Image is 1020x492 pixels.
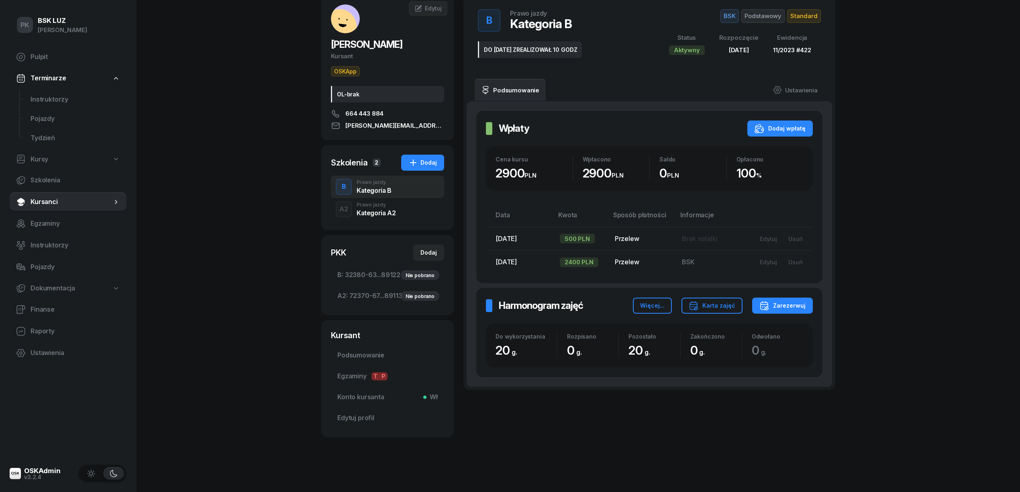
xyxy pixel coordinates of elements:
[567,343,586,357] span: 0
[761,348,767,356] small: g.
[496,333,557,340] div: Do wykorzystania
[31,304,120,315] span: Finanse
[357,187,392,194] div: Kategoria B
[31,94,120,105] span: Instruktorzy
[337,350,438,361] span: Podsumowanie
[10,47,126,67] a: Pulpit
[10,69,126,88] a: Terminarze
[345,109,384,118] span: 664 443 884
[478,9,500,32] button: B
[755,124,806,133] div: Dodaj wpłatę
[496,156,573,163] div: Cena kursu
[659,156,726,163] div: Saldo
[31,133,120,143] span: Tydzień
[747,120,813,137] button: Dodaj wpłatę
[31,326,120,337] span: Raporty
[510,10,547,16] div: Prawo jazdy
[331,39,402,50] span: [PERSON_NAME]
[10,214,126,233] a: Egzaminy
[773,33,811,43] div: Ewidencja
[38,25,87,35] div: [PERSON_NAME]
[38,17,87,24] div: BSK LUZ
[337,270,438,280] span: 32380-63...89122
[475,79,546,101] a: Podsumowanie
[612,171,624,179] small: PLN
[331,346,444,365] a: Podsumowanie
[331,286,444,306] a: A2:72370-67...89113Nie pobrano
[669,33,705,43] div: Status
[667,171,679,179] small: PLN
[633,298,672,314] button: Więcej...
[719,33,759,43] div: Rozpoczęcie
[483,12,496,29] div: B
[741,9,785,23] span: Podstawowy
[24,90,126,109] a: Instruktorzy
[401,155,444,171] button: Dodaj
[331,408,444,428] a: Edytuj profil
[10,236,126,255] a: Instruktorzy
[24,474,61,480] div: v3.2.4
[682,235,717,243] span: Brak notatki
[413,245,444,261] button: Dodaj
[499,299,583,312] h2: Harmonogram zajęć
[756,171,762,179] small: %
[331,265,444,285] a: B:32380-63...89122Nie pobrano
[640,301,665,310] div: Więcej...
[754,255,783,269] button: Edytuj
[10,192,126,212] a: Kursanci
[560,234,595,243] div: 500 PLN
[752,298,813,314] button: Zarezerwuj
[20,22,30,29] span: PK
[373,159,381,167] span: 2
[10,300,126,319] a: Finanse
[628,343,654,357] span: 20
[409,1,447,16] a: Edytuj
[553,210,608,227] th: Kwota
[337,291,438,301] span: 72370-67...89113
[31,154,48,165] span: Kursy
[788,259,803,265] div: Usuń
[401,291,439,301] div: Nie pobrano
[357,202,396,207] div: Prawo jazdy
[567,333,618,340] div: Rozpisano
[31,52,120,62] span: Pulpit
[10,171,126,190] a: Szkolenia
[478,41,582,58] div: DO [DATE] ZREALIZOWAŁ 10 GODZ
[420,248,437,257] div: Dodaj
[24,129,126,148] a: Tydzień
[31,348,120,358] span: Ustawienia
[31,197,112,207] span: Kursanci
[337,291,348,301] span: A2:
[337,392,438,402] span: Konto kursanta
[615,257,669,267] div: Przelew
[754,232,783,245] button: Edytuj
[690,343,709,357] span: 0
[331,86,444,102] div: OL-brak
[760,235,777,242] div: Edytuj
[486,210,553,227] th: Data
[331,66,360,76] span: OSKApp
[720,9,821,23] button: BSKPodstawowyStandard
[331,51,444,61] div: Kursant
[615,234,669,244] div: Przelew
[659,166,726,181] div: 0
[331,388,444,407] a: Konto kursantaWł
[336,201,352,217] button: A2
[331,121,444,131] a: [PERSON_NAME][EMAIL_ADDRESS][PERSON_NAME][DOMAIN_NAME]
[560,257,598,267] div: 2400 PLN
[401,270,439,280] div: Nie pobrano
[496,166,573,181] div: 2900
[357,180,392,185] div: Prawo jazdy
[512,348,517,356] small: g.
[699,348,705,356] small: g.
[524,171,537,179] small: PLN
[783,255,808,269] button: Usuń
[10,150,126,169] a: Kursy
[331,367,444,386] a: EgzaminyTP
[331,109,444,118] a: 664 443 884
[783,232,808,245] button: Usuń
[689,301,735,310] div: Karta zajęć
[31,283,75,294] span: Dokumentacja
[425,5,442,12] span: Edytuj
[339,180,349,194] div: B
